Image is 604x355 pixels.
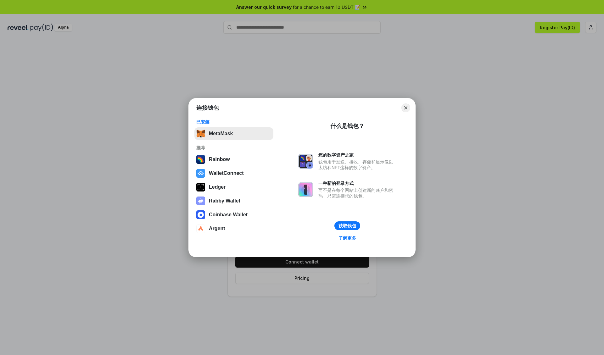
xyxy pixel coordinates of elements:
[318,152,396,158] div: 您的数字资产之家
[194,127,273,140] button: MetaMask
[196,169,205,178] img: svg+xml,%3Csvg%20width%3D%2228%22%20height%3D%2228%22%20viewBox%3D%220%200%2028%2028%22%20fill%3D...
[318,180,396,186] div: 一种新的登录方式
[298,154,313,169] img: svg+xml,%3Csvg%20xmlns%3D%22http%3A%2F%2Fwww.w3.org%2F2000%2Fsvg%22%20fill%3D%22none%22%20viewBox...
[194,153,273,166] button: Rainbow
[338,235,356,241] div: 了解更多
[196,104,219,112] h1: 连接钱包
[334,221,360,230] button: 获取钱包
[209,212,248,218] div: Coinbase Wallet
[194,222,273,235] button: Argent
[194,167,273,180] button: WalletConnect
[318,159,396,170] div: 钱包用于发送、接收、存储和显示像以太坊和NFT这样的数字资产。
[194,181,273,193] button: Ledger
[330,122,364,130] div: 什么是钱包？
[209,198,240,204] div: Rabby Wallet
[209,170,244,176] div: WalletConnect
[196,197,205,205] img: svg+xml,%3Csvg%20xmlns%3D%22http%3A%2F%2Fwww.w3.org%2F2000%2Fsvg%22%20fill%3D%22none%22%20viewBox...
[196,129,205,138] img: svg+xml,%3Csvg%20fill%3D%22none%22%20height%3D%2233%22%20viewBox%3D%220%200%2035%2033%22%20width%...
[194,208,273,221] button: Coinbase Wallet
[298,182,313,197] img: svg+xml,%3Csvg%20xmlns%3D%22http%3A%2F%2Fwww.w3.org%2F2000%2Fsvg%22%20fill%3D%22none%22%20viewBox...
[338,223,356,229] div: 获取钱包
[194,195,273,207] button: Rabby Wallet
[401,103,410,112] button: Close
[318,187,396,199] div: 而不是在每个网站上创建新的账户和密码，只需连接您的钱包。
[196,155,205,164] img: svg+xml,%3Csvg%20width%3D%22120%22%20height%3D%22120%22%20viewBox%3D%220%200%20120%20120%22%20fil...
[209,226,225,231] div: Argent
[196,145,271,151] div: 推荐
[196,210,205,219] img: svg+xml,%3Csvg%20width%3D%2228%22%20height%3D%2228%22%20viewBox%3D%220%200%2028%2028%22%20fill%3D...
[196,224,205,233] img: svg+xml,%3Csvg%20width%3D%2228%22%20height%3D%2228%22%20viewBox%3D%220%200%2028%2028%22%20fill%3D...
[209,184,226,190] div: Ledger
[196,183,205,191] img: svg+xml,%3Csvg%20xmlns%3D%22http%3A%2F%2Fwww.w3.org%2F2000%2Fsvg%22%20width%3D%2228%22%20height%3...
[335,234,360,242] a: 了解更多
[209,157,230,162] div: Rainbow
[209,131,233,136] div: MetaMask
[196,119,271,125] div: 已安装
